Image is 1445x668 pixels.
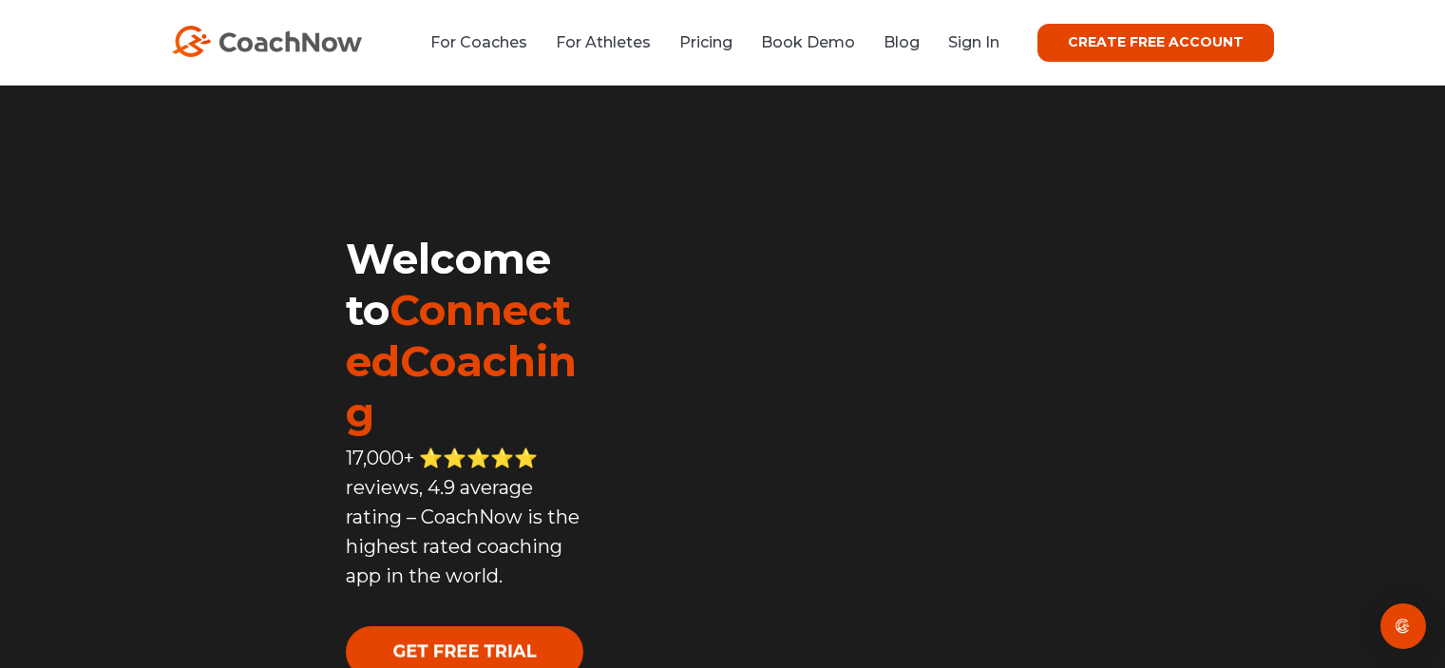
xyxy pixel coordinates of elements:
a: Pricing [679,33,732,51]
a: CREATE FREE ACCOUNT [1037,24,1274,62]
a: Sign In [948,33,999,51]
a: Blog [884,33,920,51]
img: CoachNow Logo [172,26,362,57]
span: ConnectedCoaching [346,284,577,438]
span: 17,000+ ⭐️⭐️⭐️⭐️⭐️ reviews, 4.9 average rating – CoachNow is the highest rated coaching app in th... [346,447,580,587]
a: Book Demo [761,33,855,51]
a: For Athletes [556,33,651,51]
h1: Welcome to [346,233,586,438]
a: For Coaches [430,33,527,51]
div: Open Intercom Messenger [1380,603,1426,649]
